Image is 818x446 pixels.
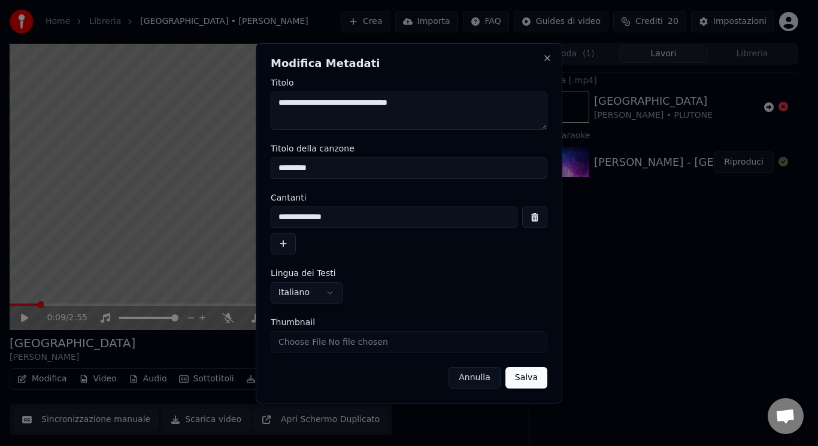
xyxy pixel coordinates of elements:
[271,318,315,326] span: Thumbnail
[271,144,547,153] label: Titolo della canzone
[271,58,547,69] h2: Modifica Metadati
[505,367,547,389] button: Salva
[271,193,547,202] label: Cantanti
[271,78,547,87] label: Titolo
[271,269,336,277] span: Lingua dei Testi
[449,367,501,389] button: Annulla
